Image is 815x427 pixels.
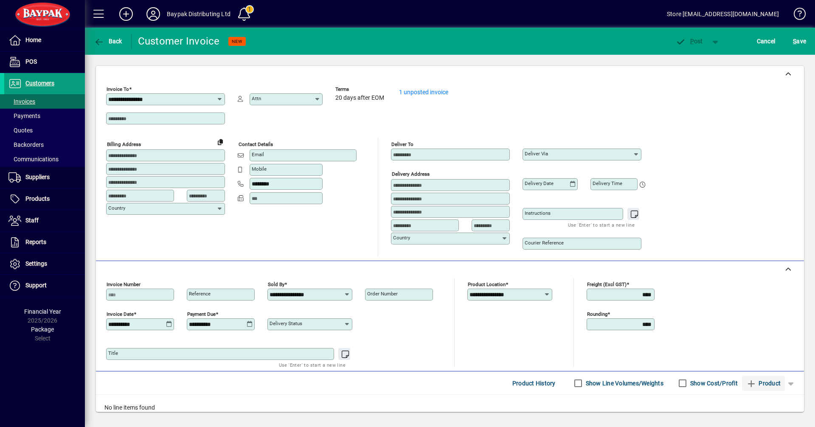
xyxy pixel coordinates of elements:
button: Copy to Delivery address [214,135,227,149]
span: P [690,38,694,45]
span: Package [31,326,54,333]
a: Backorders [4,138,85,152]
div: Customer Invoice [138,34,220,48]
a: POS [4,51,85,73]
a: Staff [4,210,85,231]
span: Reports [25,239,46,245]
app-page-header-button: Back [85,34,132,49]
mat-label: Delivery date [525,180,554,186]
button: Back [92,34,124,49]
mat-label: Delivery status [270,320,302,326]
mat-label: Product location [468,281,506,287]
span: Payments [8,112,40,119]
span: POS [25,58,37,65]
mat-label: Payment due [187,311,216,317]
span: 20 days after EOM [335,95,384,101]
a: Payments [4,109,85,123]
span: Back [94,38,122,45]
span: ave [793,34,806,48]
span: Quotes [8,127,33,134]
div: Baypak Distributing Ltd [167,7,230,21]
mat-label: Courier Reference [525,240,564,246]
span: Suppliers [25,174,50,180]
span: Terms [335,87,386,92]
span: Backorders [8,141,44,148]
a: Invoices [4,94,85,109]
a: Suppliers [4,167,85,188]
mat-label: Delivery time [593,180,622,186]
mat-label: Country [393,235,410,241]
span: ost [675,38,703,45]
mat-label: Reference [189,291,211,297]
mat-label: Instructions [525,210,551,216]
a: Reports [4,232,85,253]
mat-label: Attn [252,96,261,101]
mat-label: Freight (excl GST) [587,281,627,287]
mat-hint: Use 'Enter' to start a new line [279,360,346,370]
button: Post [671,34,707,49]
mat-label: Invoice To [107,86,129,92]
a: Home [4,30,85,51]
mat-label: Rounding [587,311,607,317]
button: Cancel [755,34,778,49]
mat-hint: Use 'Enter' to start a new line [568,220,635,230]
mat-label: Deliver To [391,141,413,147]
a: Products [4,188,85,210]
span: Product History [512,376,556,390]
span: NEW [232,39,242,44]
mat-label: Sold by [268,281,284,287]
span: Products [25,195,50,202]
a: Communications [4,152,85,166]
mat-label: Mobile [252,166,267,172]
mat-label: Invoice date [107,311,134,317]
a: Support [4,275,85,296]
button: Save [791,34,808,49]
label: Show Line Volumes/Weights [584,379,663,388]
span: S [793,38,796,45]
span: Settings [25,260,47,267]
span: Invoices [8,98,35,105]
div: No line items found [96,395,804,421]
span: Cancel [757,34,776,48]
div: Store [EMAIL_ADDRESS][DOMAIN_NAME] [667,7,779,21]
mat-label: Invoice number [107,281,141,287]
mat-label: Email [252,152,264,157]
button: Profile [140,6,167,22]
span: Support [25,282,47,289]
button: Add [112,6,140,22]
button: Product [742,376,785,391]
mat-label: Order number [367,291,398,297]
mat-label: Deliver via [525,151,548,157]
span: Home [25,37,41,43]
a: 1 unposted invoice [399,89,448,96]
span: Financial Year [24,308,61,315]
a: Quotes [4,123,85,138]
span: Staff [25,217,39,224]
span: Product [746,376,781,390]
button: Product History [509,376,559,391]
span: Communications [8,156,59,163]
mat-label: Country [108,205,125,211]
a: Settings [4,253,85,275]
a: Knowledge Base [787,2,804,29]
span: Customers [25,80,54,87]
label: Show Cost/Profit [689,379,738,388]
mat-label: Title [108,350,118,356]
